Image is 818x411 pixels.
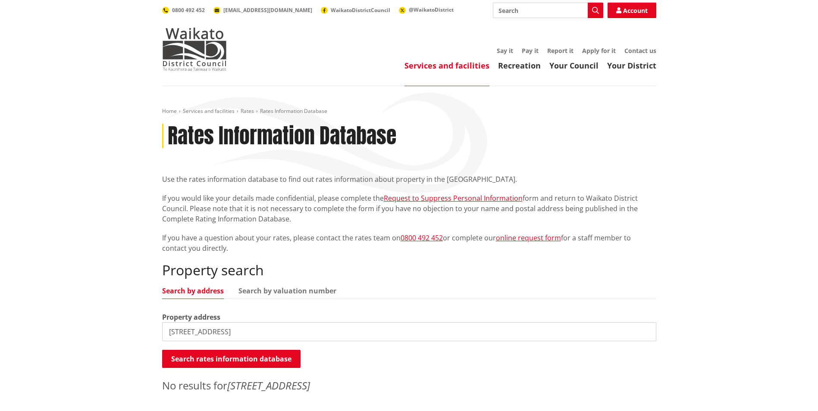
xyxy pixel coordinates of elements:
a: Services and facilities [183,107,235,115]
span: WaikatoDistrictCouncil [331,6,390,14]
a: Report it [547,47,574,55]
p: If you have a question about your rates, please contact the rates team on or complete our for a s... [162,233,656,253]
a: Your District [607,60,656,71]
a: Account [608,3,656,18]
a: Say it [497,47,513,55]
a: Search by address [162,287,224,294]
a: 0800 492 452 [401,233,443,243]
a: Apply for it [582,47,616,55]
h2: Property search [162,262,656,278]
a: @WaikatoDistrict [399,6,454,13]
a: Contact us [624,47,656,55]
span: @WaikatoDistrict [409,6,454,13]
a: Request to Suppress Personal Information [384,193,523,203]
button: Search rates information database [162,350,301,368]
p: Use the rates information database to find out rates information about property in the [GEOGRAPHI... [162,174,656,184]
span: 0800 492 452 [172,6,205,14]
a: Recreation [498,60,541,71]
a: [EMAIL_ADDRESS][DOMAIN_NAME] [213,6,312,14]
iframe: Messenger Launcher [778,375,809,406]
a: Services and facilities [404,60,489,71]
input: Search input [493,3,603,18]
label: Property address [162,312,220,322]
a: Pay it [522,47,539,55]
em: [STREET_ADDRESS] [227,378,310,392]
a: Rates [241,107,254,115]
a: Home [162,107,177,115]
p: No results for [162,378,656,393]
nav: breadcrumb [162,108,656,115]
input: e.g. Duke Street NGARUAWAHIA [162,322,656,341]
img: Waikato District Council - Te Kaunihera aa Takiwaa o Waikato [162,28,227,71]
a: Search by valuation number [238,287,336,294]
h1: Rates Information Database [168,124,396,149]
a: 0800 492 452 [162,6,205,14]
a: WaikatoDistrictCouncil [321,6,390,14]
a: Your Council [549,60,599,71]
span: Rates Information Database [260,107,327,115]
p: If you would like your details made confidential, please complete the form and return to Waikato ... [162,193,656,224]
span: [EMAIL_ADDRESS][DOMAIN_NAME] [223,6,312,14]
a: online request form [496,233,561,243]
